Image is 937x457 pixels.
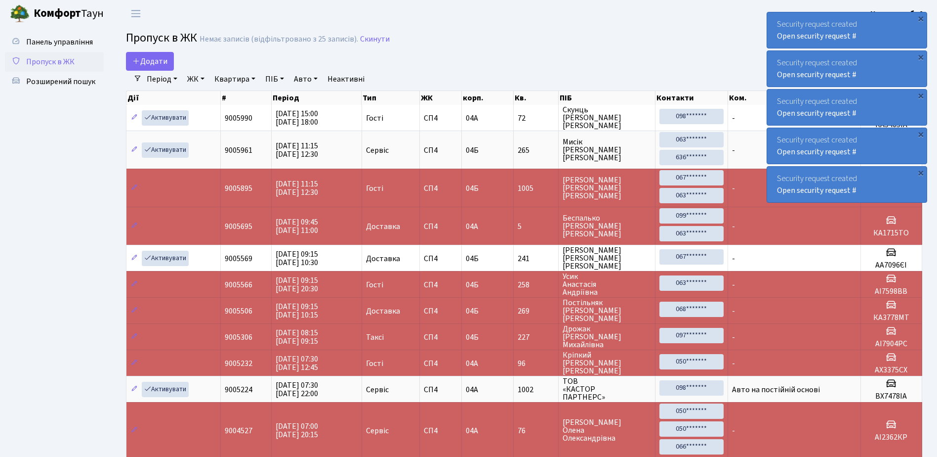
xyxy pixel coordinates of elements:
[126,91,221,105] th: Дії
[225,183,252,194] span: 9005895
[366,386,389,394] span: Сервіс
[424,146,457,154] span: СП4
[655,91,728,105] th: Контакти
[210,71,259,88] a: Квартира
[870,8,925,19] b: Консьєрж б. 4.
[26,76,95,87] span: Розширений пошук
[732,425,735,436] span: -
[366,333,384,341] span: Таксі
[142,382,189,397] a: Активувати
[362,91,419,105] th: Тип
[466,306,479,317] span: 04Б
[34,5,81,21] b: Комфорт
[424,184,457,192] span: СП4
[865,228,918,238] h5: КА1715ТО
[518,255,554,263] span: 241
[518,184,554,192] span: 1005
[732,221,735,232] span: -
[518,360,554,367] span: 96
[424,386,457,394] span: СП4
[767,51,927,87] div: Security request created
[777,69,856,80] a: Open security request #
[34,5,104,22] span: Таун
[777,146,856,157] a: Open security request #
[559,91,655,105] th: ПІБ
[767,12,927,48] div: Security request created
[767,128,927,164] div: Security request created
[466,332,479,343] span: 04Б
[865,313,918,322] h5: КА3778МТ
[865,261,918,270] h5: АА7096ЄІ
[767,90,927,125] div: Security request created
[514,91,559,105] th: Кв.
[466,183,479,194] span: 04Б
[366,223,400,230] span: Доставка
[518,146,554,154] span: 265
[732,113,735,124] span: -
[276,354,318,373] span: [DATE] 07:30 [DATE] 12:45
[732,332,735,343] span: -
[563,214,651,238] span: Беспалько [PERSON_NAME] [PERSON_NAME]
[276,275,318,294] span: [DATE] 09:15 [DATE] 20:30
[916,52,926,62] div: ×
[366,184,383,192] span: Гості
[183,71,208,88] a: ЖК
[424,114,457,122] span: СП4
[466,279,479,290] span: 04Б
[424,360,457,367] span: СП4
[5,52,104,72] a: Пропуск в ЖК
[5,32,104,52] a: Панель управління
[225,358,252,369] span: 9005232
[360,35,390,44] a: Скинути
[424,223,457,230] span: СП4
[865,366,918,375] h5: АХ3375СХ
[466,221,478,232] span: 04А
[324,71,368,88] a: Неактивні
[26,37,93,47] span: Панель управління
[563,325,651,349] span: Дрожак [PERSON_NAME] Михайлівна
[732,145,735,156] span: -
[123,5,148,22] button: Переключити навігацію
[276,179,318,198] span: [DATE] 11:15 [DATE] 12:30
[777,108,856,119] a: Open security request #
[424,255,457,263] span: СП4
[518,333,554,341] span: 227
[916,168,926,178] div: ×
[276,108,318,128] span: [DATE] 15:00 [DATE] 18:00
[916,129,926,139] div: ×
[865,433,918,442] h5: АІ2362КР
[366,281,383,289] span: Гості
[466,358,478,369] span: 04А
[518,386,554,394] span: 1002
[518,114,554,122] span: 72
[916,91,926,100] div: ×
[518,427,554,435] span: 76
[563,176,651,200] span: [PERSON_NAME] [PERSON_NAME] [PERSON_NAME]
[290,71,322,88] a: Авто
[424,281,457,289] span: СП4
[276,380,318,399] span: [DATE] 07:30 [DATE] 22:00
[276,301,318,320] span: [DATE] 09:15 [DATE] 10:15
[563,138,651,162] span: Мисік [PERSON_NAME] [PERSON_NAME]
[424,427,457,435] span: СП4
[366,255,400,263] span: Доставка
[225,221,252,232] span: 9005695
[272,91,362,105] th: Період
[142,251,189,266] a: Активувати
[126,52,174,71] a: Додати
[466,384,478,395] span: 04А
[563,246,651,270] span: [PERSON_NAME] [PERSON_NAME] [PERSON_NAME]
[225,332,252,343] span: 9005306
[563,299,651,322] span: Постільняк [PERSON_NAME] [PERSON_NAME]
[728,91,861,105] th: Ком.
[276,217,318,236] span: [DATE] 09:45 [DATE] 11:00
[26,56,75,67] span: Пропуск в ЖК
[466,113,478,124] span: 04А
[366,307,400,315] span: Доставка
[225,113,252,124] span: 9005990
[563,273,651,296] span: Усик Анастасія Андріївна
[276,249,318,268] span: [DATE] 09:15 [DATE] 10:30
[518,223,554,230] span: 5
[865,392,918,401] h5: ВХ7478ІА
[466,253,479,264] span: 04Б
